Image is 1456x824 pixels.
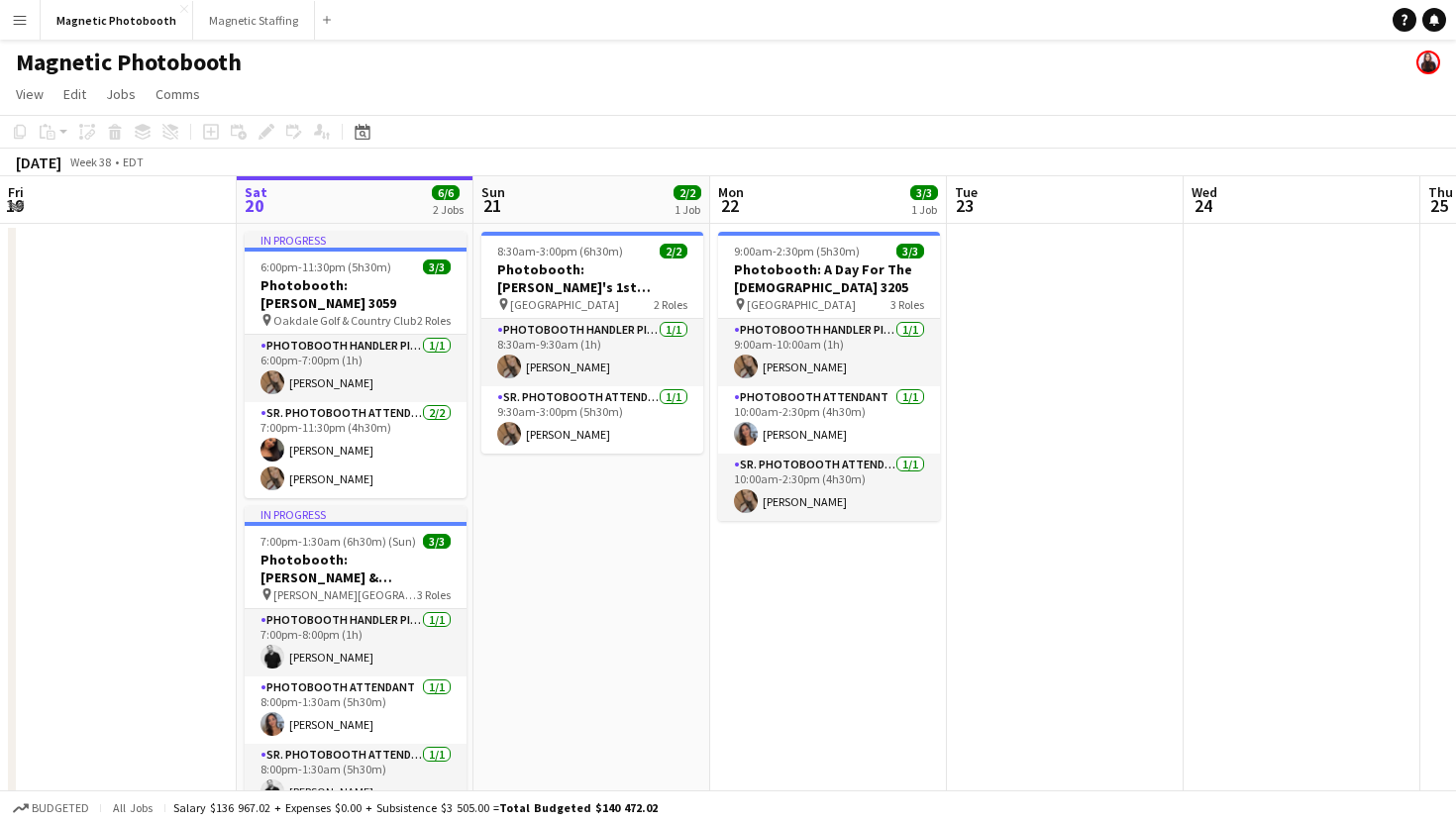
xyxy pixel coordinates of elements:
span: Sat [245,183,267,201]
app-card-role: Photobooth Attendant1/18:00pm-1:30am (5h30m)[PERSON_NAME] [245,676,467,744]
span: Total Budgeted $140 472.02 [499,800,658,815]
a: View [8,81,52,107]
span: Fri [8,183,24,201]
span: 6:00pm-11:30pm (5h30m) [260,259,391,274]
span: 3/3 [896,244,924,258]
app-card-role: Sr. Photobooth Attendant2/27:00pm-11:30pm (4h30m)[PERSON_NAME][PERSON_NAME] [245,402,467,498]
a: Comms [148,81,208,107]
app-card-role: Sr. Photobooth Attendant1/110:00am-2:30pm (4h30m)[PERSON_NAME] [718,454,940,521]
div: 1 Job [911,202,937,217]
h3: Photobooth: [PERSON_NAME] & [PERSON_NAME]'s Wedding 2583 [245,551,467,586]
div: In progress [245,506,467,522]
span: 2 Roles [654,297,687,312]
span: View [16,85,44,103]
button: Magnetic Staffing [193,1,315,40]
h3: Photobooth: [PERSON_NAME]'s 1st Birthday 3188 [481,260,703,296]
span: Week 38 [65,154,115,169]
app-job-card: 9:00am-2:30pm (5h30m)3/3Photobooth: A Day For The [DEMOGRAPHIC_DATA] 3205 [GEOGRAPHIC_DATA]3 Role... [718,232,940,521]
span: 24 [1189,194,1217,217]
span: Sun [481,183,505,201]
span: 8:30am-3:00pm (6h30m) [497,244,623,258]
span: [GEOGRAPHIC_DATA] [747,297,856,312]
span: 2 Roles [417,313,451,328]
span: 2/2 [660,244,687,258]
app-user-avatar: Maria Lopes [1416,51,1440,74]
span: 21 [478,194,505,217]
a: Jobs [98,81,144,107]
app-card-role: Sr. Photobooth Attendant1/18:00pm-1:30am (5h30m)[PERSON_NAME] [245,744,467,811]
span: 3/3 [423,534,451,549]
span: Thu [1428,183,1453,201]
div: [DATE] [16,153,61,172]
app-card-role: Photobooth Handler Pick-Up/Drop-Off1/17:00pm-8:00pm (1h)[PERSON_NAME] [245,609,467,676]
app-card-role: Photobooth Attendant1/110:00am-2:30pm (4h30m)[PERSON_NAME] [718,386,940,454]
app-card-role: Sr. Photobooth Attendant1/19:30am-3:00pm (5h30m)[PERSON_NAME] [481,386,703,454]
span: 19 [5,194,24,217]
span: Edit [63,85,86,103]
span: Jobs [106,85,136,103]
a: Edit [55,81,94,107]
span: 23 [952,194,978,217]
span: Oakdale Golf & Country Club [273,313,416,328]
app-card-role: Photobooth Handler Pick-Up/Drop-Off1/19:00am-10:00am (1h)[PERSON_NAME] [718,319,940,386]
div: 1 Job [675,202,700,217]
span: 2/2 [674,185,701,200]
span: 6/6 [432,185,460,200]
h1: Magnetic Photobooth [16,48,242,77]
div: Salary $136 967.02 + Expenses $0.00 + Subsistence $3 505.00 = [173,800,658,815]
span: 3/3 [910,185,938,200]
span: [GEOGRAPHIC_DATA] [510,297,619,312]
button: Magnetic Photobooth [41,1,193,40]
span: Wed [1192,183,1217,201]
app-job-card: 8:30am-3:00pm (6h30m)2/2Photobooth: [PERSON_NAME]'s 1st Birthday 3188 [GEOGRAPHIC_DATA]2 RolesPho... [481,232,703,454]
span: Comms [156,85,200,103]
div: EDT [123,154,144,169]
span: 22 [715,194,744,217]
span: 3/3 [423,259,451,274]
app-job-card: In progress7:00pm-1:30am (6h30m) (Sun)3/3Photobooth: [PERSON_NAME] & [PERSON_NAME]'s Wedding 2583... [245,506,467,799]
app-job-card: In progress6:00pm-11:30pm (5h30m)3/3Photobooth: [PERSON_NAME] 3059 Oakdale Golf & Country Club2 R... [245,232,467,498]
div: In progress [245,232,467,248]
div: 2 Jobs [433,202,464,217]
span: [PERSON_NAME][GEOGRAPHIC_DATA] [273,587,417,602]
span: 20 [242,194,267,217]
span: Budgeted [32,801,89,815]
app-card-role: Photobooth Handler Pick-Up/Drop-Off1/18:30am-9:30am (1h)[PERSON_NAME] [481,319,703,386]
span: 7:00pm-1:30am (6h30m) (Sun) [260,534,416,549]
h3: Photobooth: A Day For The [DEMOGRAPHIC_DATA] 3205 [718,260,940,296]
span: 25 [1425,194,1453,217]
span: 3 Roles [417,587,451,602]
app-card-role: Photobooth Handler Pick-Up/Drop-Off1/16:00pm-7:00pm (1h)[PERSON_NAME] [245,335,467,402]
span: 3 Roles [890,297,924,312]
span: Tue [955,183,978,201]
span: 9:00am-2:30pm (5h30m) [734,244,860,258]
h3: Photobooth: [PERSON_NAME] 3059 [245,276,467,312]
span: All jobs [109,800,156,815]
button: Budgeted [10,797,92,819]
span: Mon [718,183,744,201]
